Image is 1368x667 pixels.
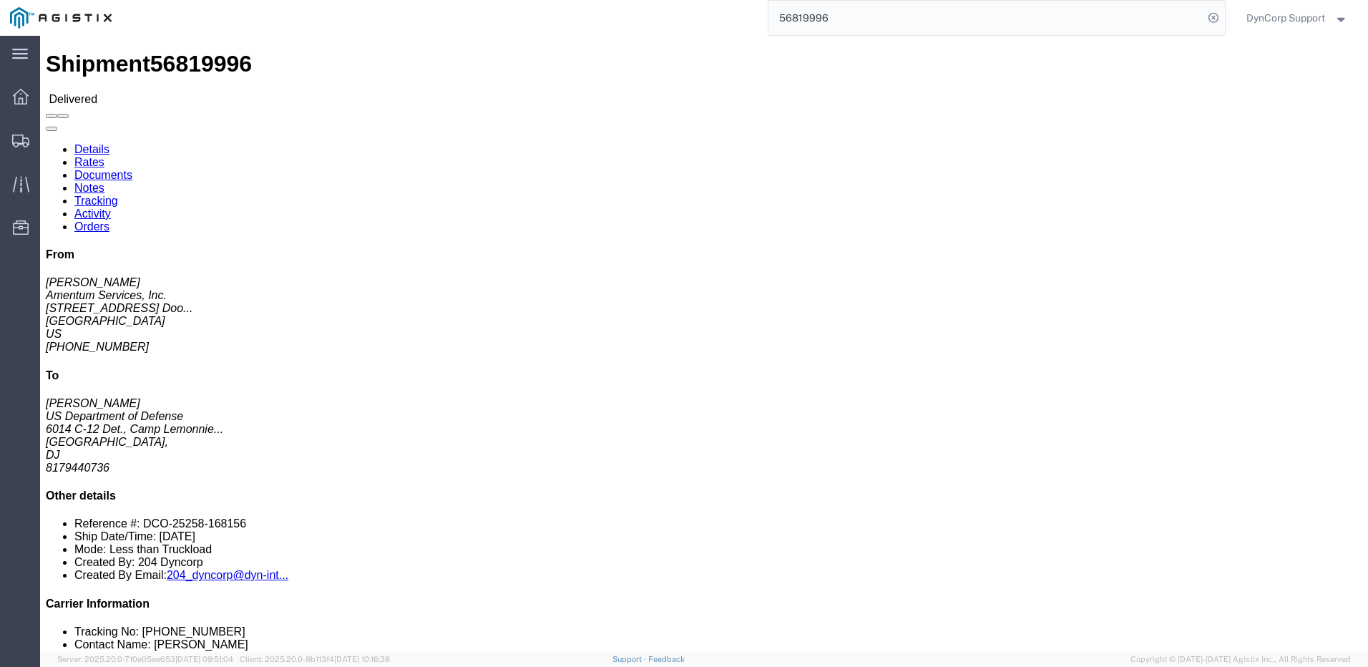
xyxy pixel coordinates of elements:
[240,655,390,663] span: Client: 2025.20.0-8b113f4
[1246,9,1349,26] button: DynCorp Support
[1130,653,1351,666] span: Copyright © [DATE]-[DATE] Agistix Inc., All Rights Reserved
[1246,10,1325,26] span: DynCorp Support
[334,655,390,663] span: [DATE] 10:16:38
[648,655,685,663] a: Feedback
[40,36,1368,652] iframe: FS Legacy Container
[10,7,112,29] img: logo
[57,655,233,663] span: Server: 2025.20.0-710e05ee653
[612,655,648,663] a: Support
[175,655,233,663] span: [DATE] 09:51:04
[768,1,1203,35] input: Search for shipment number, reference number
